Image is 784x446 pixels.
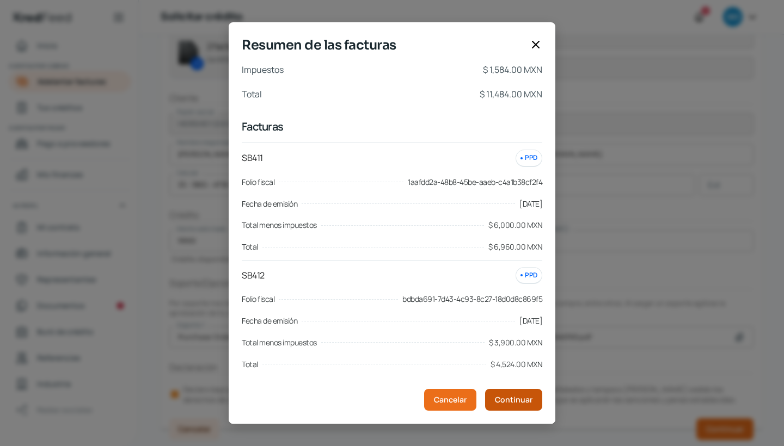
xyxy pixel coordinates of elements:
p: Facturas [242,119,542,134]
span: Total [242,240,258,253]
span: Cancelar [434,396,467,404]
span: $ 6,960.00 MXN [488,240,542,253]
button: Continuar [485,389,542,411]
p: Total [242,86,262,102]
div: PPD [516,150,542,166]
p: $ 1,584.00 MXN [483,62,542,78]
span: Fecha de emisión [242,197,297,210]
p: SB411 [242,151,263,165]
span: $ 3,900.00 MXN [489,336,542,349]
span: Total menos impuestos [242,336,317,349]
span: Continuar [495,396,532,404]
span: [DATE] [519,314,542,327]
span: bdbda691-7d43-4c93-8c27-18d0d8c869f5 [402,293,542,306]
span: Folio fiscal [242,176,274,189]
p: SB412 [242,268,265,283]
span: Total menos impuestos [242,219,317,232]
p: $ 11,484.00 MXN [480,86,542,102]
span: Folio fiscal [242,293,274,306]
span: [DATE] [519,197,542,210]
span: Total [242,358,258,371]
button: Cancelar [424,389,476,411]
span: $ 6,000.00 MXN [488,219,542,232]
span: Resumen de las facturas [242,35,525,55]
span: 1aafdd2a-48b8-45be-aaeb-c4a1b38cf2f4 [408,176,542,189]
span: $ 4,524.00 MXN [491,358,542,371]
div: PPD [516,267,542,284]
p: Impuestos [242,62,284,78]
span: Fecha de emisión [242,314,297,327]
